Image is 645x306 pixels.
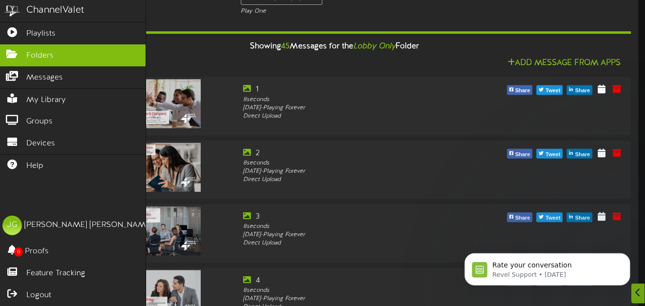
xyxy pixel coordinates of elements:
div: JG [2,216,22,235]
div: 3 [243,211,475,223]
div: [DATE] - Playing Forever [243,103,475,112]
div: 2 [243,148,475,159]
div: [PERSON_NAME] [PERSON_NAME] [24,220,152,231]
span: Tweet [544,86,562,97]
div: Direct Upload [243,176,475,184]
button: Share [567,149,593,159]
span: Tweet [544,213,562,224]
span: Tweet [544,149,562,160]
span: Share [573,213,592,224]
span: 0 [14,247,23,257]
span: Help [26,161,43,172]
div: 8 seconds [243,223,475,231]
button: Share [567,85,593,95]
span: Devices [26,138,55,149]
button: Share [567,212,593,222]
span: Folders [26,50,54,61]
span: Playlists [26,28,56,40]
span: Feature Tracking [26,268,85,279]
div: 8 seconds [243,286,475,294]
button: Share [507,212,533,222]
i: Lobby Only [353,42,396,51]
div: [DATE] - Playing Forever [243,231,475,239]
div: Showing Messages for the Folder [31,36,639,57]
button: Add Message From Apps [505,57,624,69]
div: Play One [241,7,429,16]
div: [DATE] - Playing Forever [243,167,475,176]
div: 8 seconds [243,95,475,103]
span: Share [573,86,592,97]
div: Direct Upload [243,239,475,247]
img: eadb1165-7dfe-46ec-8982-c6878140a634.png [114,79,201,128]
button: Share [507,149,533,159]
span: 45 [282,42,290,51]
button: Tweet [537,149,563,159]
span: Share [513,149,532,160]
iframe: Intercom notifications message [450,233,645,301]
span: Groups [26,116,53,127]
button: Tweet [537,212,563,222]
span: Share [513,86,532,97]
div: ChannelValet [26,3,84,18]
span: My Library [26,95,66,106]
img: 401f08dd-0830-41d1-a602-16cb3f3f7837.png [114,143,201,192]
button: Share [507,85,533,95]
button: Tweet [537,85,563,95]
span: Share [513,213,532,224]
div: [DATE] - Playing Forever [243,295,475,303]
span: Proofs [25,246,49,257]
div: 8 seconds [243,159,475,167]
div: Direct Upload [243,112,475,121]
div: 4 [243,275,475,286]
span: Share [573,149,592,160]
span: Logout [26,290,51,301]
img: 44195c18-0e86-42ce-a0a2-66df307cf303.png [114,206,201,255]
span: Messages [26,72,63,83]
div: 1 [243,84,475,95]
